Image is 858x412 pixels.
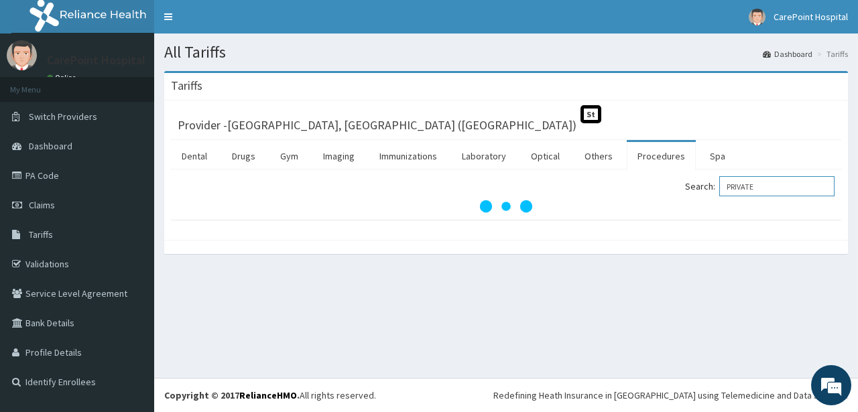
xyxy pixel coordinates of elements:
h3: Provider - [GEOGRAPHIC_DATA], [GEOGRAPHIC_DATA] ([GEOGRAPHIC_DATA]) [178,119,576,131]
a: Spa [699,142,736,170]
span: Dashboard [29,140,72,152]
a: Optical [520,142,570,170]
div: Minimize live chat window [220,7,252,39]
a: Dashboard [763,48,812,60]
a: Online [47,73,79,82]
span: CarePoint Hospital [774,11,848,23]
span: Tariffs [29,228,53,241]
span: Claims [29,199,55,211]
a: Laboratory [451,142,517,170]
a: RelianceHMO [239,389,297,401]
li: Tariffs [814,48,848,60]
a: Gym [269,142,309,170]
img: d_794563401_company_1708531726252_794563401 [25,67,54,100]
span: Switch Providers [29,111,97,123]
a: Drugs [221,142,266,170]
a: Imaging [312,142,365,170]
img: User Image [749,9,765,25]
h3: Tariffs [171,80,202,92]
strong: Copyright © 2017 . [164,389,300,401]
span: We're online! [78,122,185,257]
div: Chat with us now [70,75,225,92]
a: Dental [171,142,218,170]
footer: All rights reserved. [154,378,858,412]
p: CarePoint Hospital [47,54,145,66]
textarea: Type your message and hit 'Enter' [7,272,255,319]
svg: audio-loading [479,180,533,233]
a: Immunizations [369,142,448,170]
a: Procedures [627,142,696,170]
a: Others [574,142,623,170]
div: Redefining Heath Insurance in [GEOGRAPHIC_DATA] using Telemedicine and Data Science! [493,389,848,402]
label: Search: [685,176,835,196]
span: St [580,105,601,123]
input: Search: [719,176,835,196]
img: User Image [7,40,37,70]
h1: All Tariffs [164,44,848,61]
